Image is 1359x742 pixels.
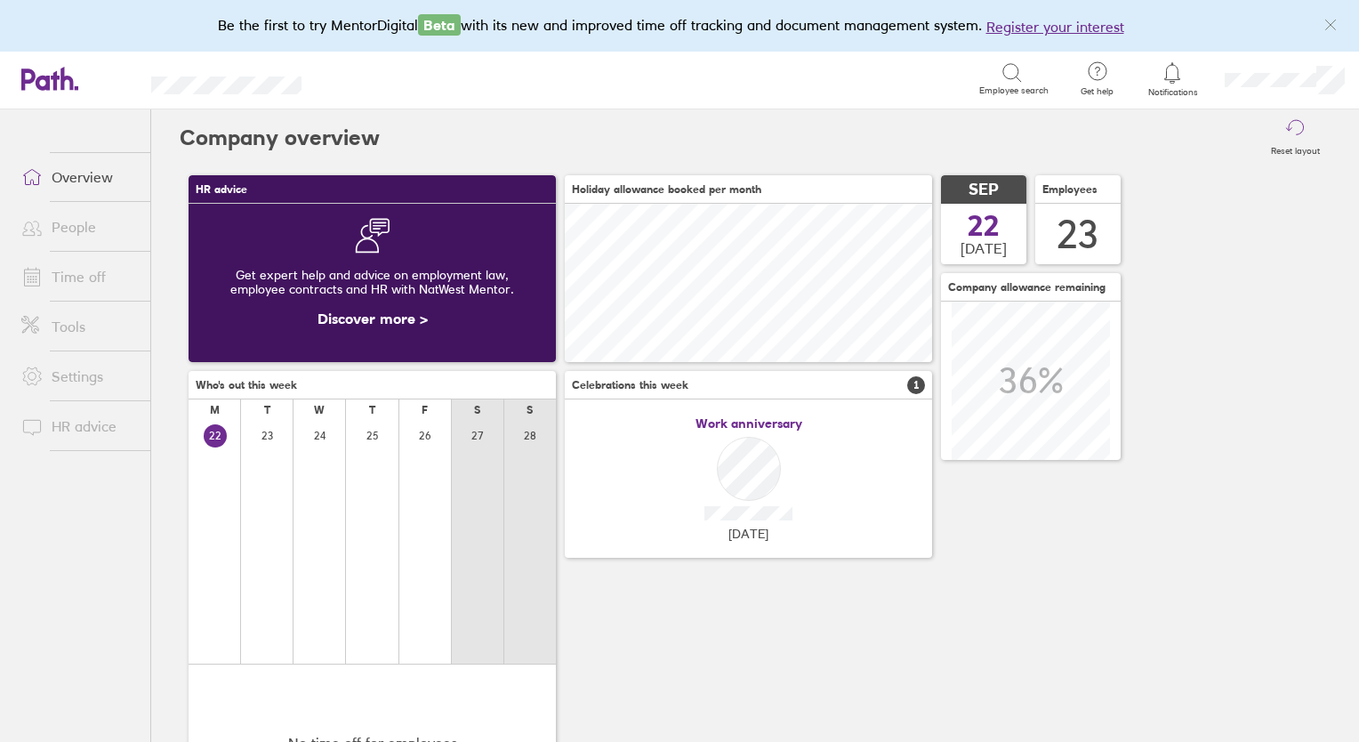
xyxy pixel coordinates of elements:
[1144,60,1202,98] a: Notifications
[210,404,220,416] div: M
[572,183,761,196] span: Holiday allowance booked per month
[1057,212,1099,257] div: 23
[218,14,1142,37] div: Be the first to try MentorDigital with its new and improved time off tracking and document manage...
[369,404,375,416] div: T
[350,70,395,86] div: Search
[264,404,270,416] div: T
[203,254,542,311] div: Get expert help and advice on employment law, employee contracts and HR with NatWest Mentor.
[7,309,150,344] a: Tools
[196,183,247,196] span: HR advice
[1260,109,1331,166] button: Reset layout
[1260,141,1331,157] label: Reset layout
[180,109,380,166] h2: Company overview
[968,212,1000,240] span: 22
[1144,87,1202,98] span: Notifications
[474,404,480,416] div: S
[418,14,461,36] span: Beta
[961,240,1007,256] span: [DATE]
[7,209,150,245] a: People
[986,16,1124,37] button: Register your interest
[696,416,802,431] span: Work anniversary
[948,281,1106,294] span: Company allowance remaining
[969,181,999,199] span: SEP
[422,404,428,416] div: F
[7,359,150,394] a: Settings
[196,379,297,391] span: Who's out this week
[728,527,768,541] span: [DATE]
[1042,183,1098,196] span: Employees
[7,159,150,195] a: Overview
[527,404,533,416] div: S
[979,85,1049,96] span: Employee search
[1068,86,1126,97] span: Get help
[318,310,428,327] a: Discover more >
[7,259,150,294] a: Time off
[572,379,688,391] span: Celebrations this week
[7,408,150,444] a: HR advice
[314,404,325,416] div: W
[907,376,925,394] span: 1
